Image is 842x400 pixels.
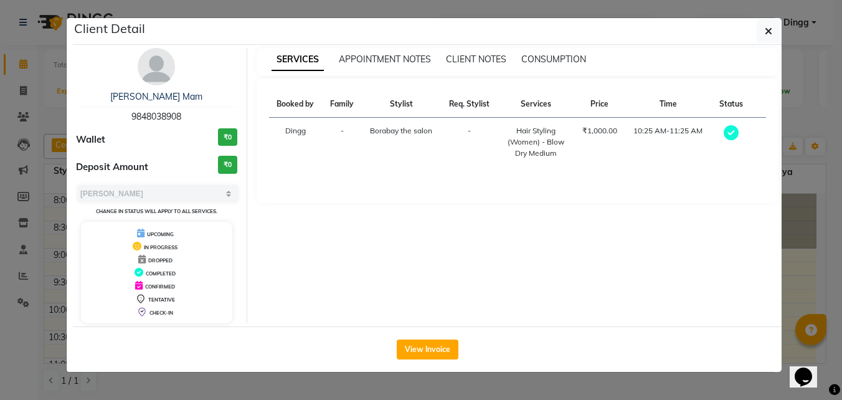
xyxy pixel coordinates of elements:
span: Deposit Amount [76,160,148,174]
span: TENTATIVE [148,297,175,303]
th: Time [625,91,711,118]
span: COMPLETED [146,270,176,277]
span: UPCOMING [147,231,174,237]
th: Services [498,91,574,118]
td: - [441,118,498,167]
th: Status [711,91,750,118]
th: Req. Stylist [441,91,498,118]
span: SERVICES [272,49,324,71]
span: CONFIRMED [145,283,175,290]
h3: ₹0 [218,128,237,146]
td: 10:25 AM-11:25 AM [625,118,711,167]
td: Dingg [269,118,323,167]
span: CONSUMPTION [521,54,586,65]
h3: ₹0 [218,156,237,174]
img: avatar [138,48,175,85]
th: Family [322,91,361,118]
span: 9848038908 [131,111,181,122]
th: Price [574,91,625,118]
small: Change in status will apply to all services. [96,208,217,214]
a: [PERSON_NAME] Mam [110,91,202,102]
td: - [322,118,361,167]
div: ₹1,000.00 [582,125,618,136]
span: CHECK-IN [149,310,173,316]
span: Borabay the salon [370,126,432,135]
iframe: chat widget [790,350,830,388]
h5: Client Detail [74,19,145,38]
button: View Invoice [397,340,458,360]
th: Stylist [362,91,441,118]
div: Hair Styling (Women) - Blow Dry Medium [505,125,567,159]
span: Wallet [76,133,105,147]
span: APPOINTMENT NOTES [339,54,431,65]
span: DROPPED [148,257,173,264]
span: CLIENT NOTES [446,54,506,65]
span: IN PROGRESS [144,244,177,250]
th: Booked by [269,91,323,118]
